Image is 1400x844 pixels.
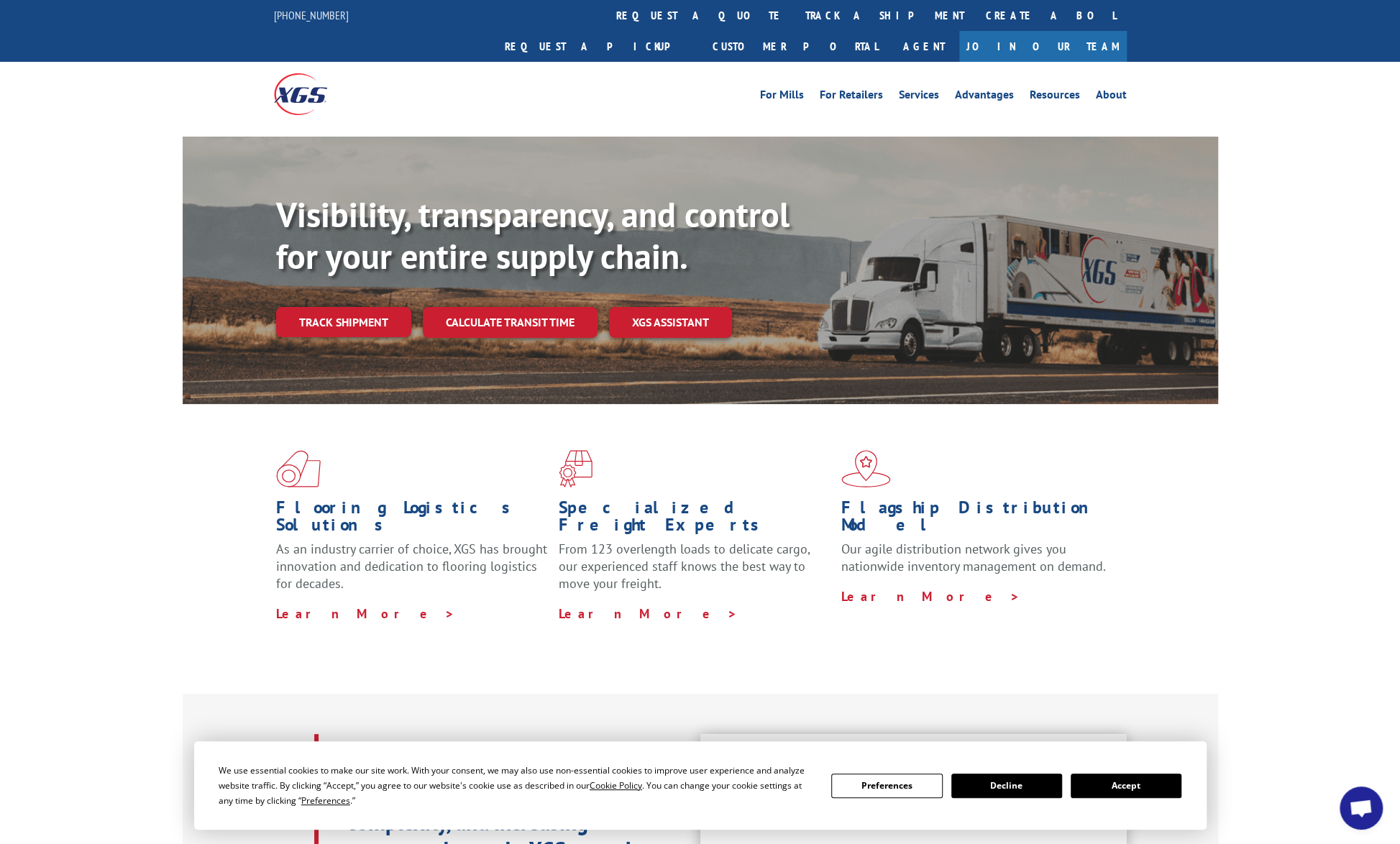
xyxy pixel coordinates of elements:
a: Customer Portal [702,31,889,62]
a: Resources [1030,89,1080,105]
h1: Flooring Logistics Solutions [276,499,548,541]
a: Advantages [955,89,1014,105]
a: Join Our Team [959,31,1127,62]
h1: Flagship Distribution Model [841,499,1113,541]
a: Request a pickup [494,31,702,62]
a: Services [899,89,939,105]
a: About [1096,89,1127,105]
a: For Mills [760,89,804,105]
a: For Retailers [820,89,883,105]
a: XGS ASSISTANT [609,307,732,338]
h1: Specialized Freight Experts [559,499,831,541]
button: Preferences [831,774,942,798]
img: xgs-icon-total-supply-chain-intelligence-red [276,450,321,487]
a: Agent [889,31,959,62]
a: Track shipment [276,307,411,337]
div: We use essential cookies to make our site work. With your consent, we may also use non-essential ... [219,763,814,808]
b: Visibility, transparency, and control for your entire supply chain. [276,192,790,278]
span: Cookie Policy [590,779,642,792]
a: [PHONE_NUMBER] [274,8,349,22]
button: Accept [1071,774,1181,798]
img: xgs-icon-focused-on-flooring-red [559,450,593,487]
div: Cookie Consent Prompt [194,741,1207,830]
button: Decline [951,774,1062,798]
a: Learn More > [841,588,1020,605]
a: Learn More > [559,605,738,622]
span: As an industry carrier of choice, XGS has brought innovation and dedication to flooring logistics... [276,541,547,592]
p: From 123 overlength loads to delicate cargo, our experienced staff knows the best way to move you... [559,541,831,605]
a: Calculate transit time [423,307,598,338]
a: Learn More > [276,605,455,622]
span: Preferences [301,794,350,807]
img: xgs-icon-flagship-distribution-model-red [841,450,891,487]
span: Our agile distribution network gives you nationwide inventory management on demand. [841,541,1106,574]
div: Open chat [1340,786,1383,830]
